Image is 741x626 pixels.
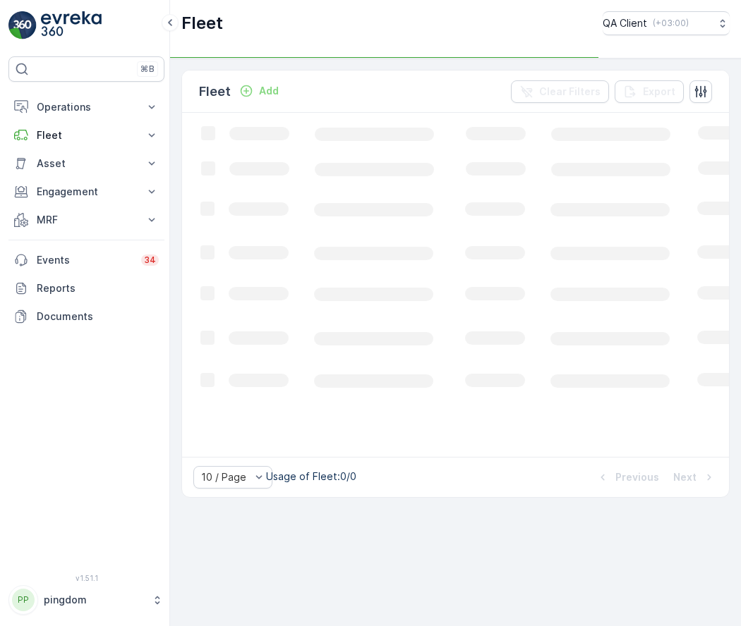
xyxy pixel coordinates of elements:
[8,178,164,206] button: Engagement
[8,121,164,149] button: Fleet
[12,589,35,611] div: PP
[37,253,133,267] p: Events
[140,63,155,75] p: ⌘B
[603,11,730,35] button: QA Client(+03:00)
[181,12,223,35] p: Fleet
[259,84,279,98] p: Add
[8,585,164,615] button: PPpingdom
[37,185,136,199] p: Engagement
[653,18,689,29] p: ( +03:00 )
[8,206,164,234] button: MRF
[8,11,37,39] img: logo
[672,469,718,486] button: Next
[8,274,164,302] a: Reports
[8,93,164,121] button: Operations
[234,82,284,99] button: Add
[594,469,661,486] button: Previous
[511,80,609,103] button: Clear Filters
[37,309,159,324] p: Documents
[8,302,164,331] a: Documents
[37,213,136,227] p: MRF
[37,100,136,114] p: Operations
[539,85,601,99] p: Clear Filters
[8,574,164,582] span: v 1.51.1
[144,254,156,266] p: 34
[41,11,102,39] img: logo_light-DOdMpM7g.png
[199,82,231,102] p: Fleet
[615,470,659,484] p: Previous
[37,128,136,142] p: Fleet
[266,469,356,484] p: Usage of Fleet : 0/0
[8,149,164,178] button: Asset
[8,246,164,274] a: Events34
[44,593,145,607] p: pingdom
[673,470,697,484] p: Next
[603,16,647,30] p: QA Client
[615,80,684,103] button: Export
[37,156,136,171] p: Asset
[37,281,159,295] p: Reports
[643,85,675,99] p: Export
